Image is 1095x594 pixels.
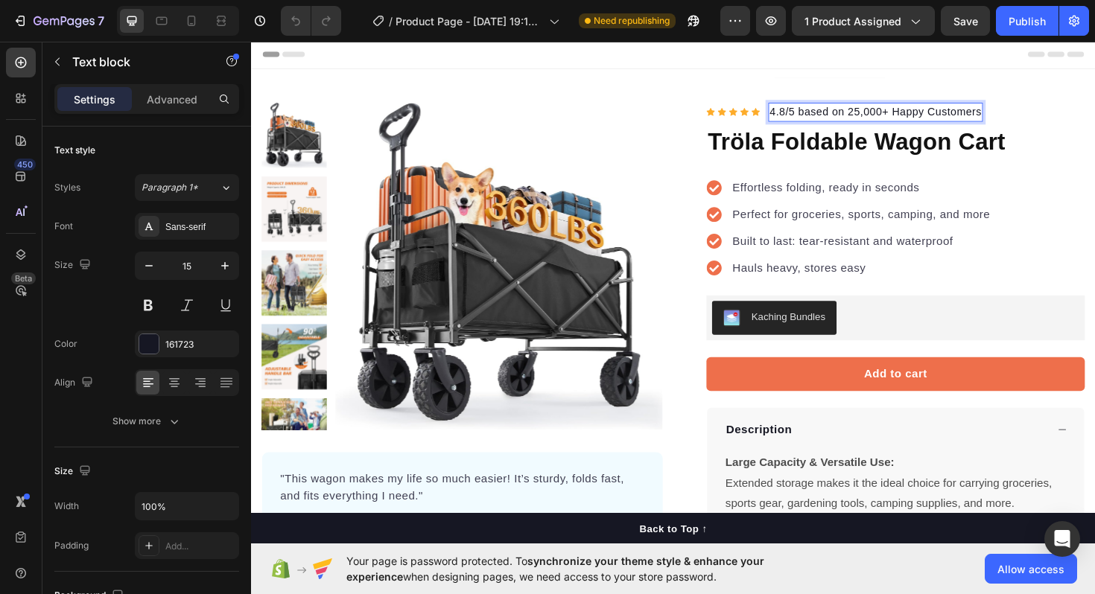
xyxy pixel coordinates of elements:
[549,68,773,85] p: 4.8/5 based on 25,000+ Happy Customers
[346,555,764,583] span: synchronize your theme style & enhance your experience
[503,403,573,421] p: Description
[54,462,94,482] div: Size
[482,336,883,371] button: Add to cart
[281,6,341,36] div: Undo/Redo
[165,540,235,553] div: Add...
[792,6,935,36] button: 1 product assigned
[510,150,708,162] span: Effortless folding, ready in seconds
[54,337,77,351] div: Color
[6,6,111,36] button: 7
[136,493,238,520] input: Auto
[54,220,73,233] div: Font
[54,181,80,194] div: Styles
[649,345,716,363] div: Add to cart
[54,499,79,513] div: Width
[502,459,863,502] p: Extended storage makes it the ideal choice for carrying groceries, sports gear, gardening tools, ...
[389,13,393,29] span: /
[135,174,239,201] button: Paragraph 1*
[985,554,1077,584] button: Allow access
[488,276,620,312] button: Kaching Bundles
[147,92,197,107] p: Advanced
[396,13,543,29] span: Product Page - [DATE] 19:10:39
[54,144,95,157] div: Text style
[530,285,608,301] div: Kaching Bundles
[142,181,198,194] span: Paragraph 1*
[54,255,94,275] div: Size
[251,40,1095,545] iframe: Design area
[510,206,743,219] span: Built to last: tear-resistant and waterproof
[74,92,115,107] p: Settings
[500,285,518,303] img: KachingBundles.png
[165,220,235,234] div: Sans-serif
[996,6,1058,36] button: Publish
[547,66,775,86] div: Rich Text Editor. Editing area: main
[482,88,883,128] h1: Tröla Foldable Wagon Cart
[112,414,182,429] div: Show more
[54,373,96,393] div: Align
[346,553,822,584] span: Your page is password protected. To when designing pages, we need access to your store password.
[72,53,199,71] p: Text block
[411,510,483,526] div: Back to Top ↑
[54,539,89,552] div: Padding
[502,441,681,453] strong: Large Capacity & Versatile Use:
[54,408,239,435] button: Show more
[510,234,651,247] span: Hauls heavy, stores easy
[510,178,782,191] span: Perfect for groceries, sports, camping, and more
[165,338,235,351] div: 161723
[804,13,901,29] span: 1 product assigned
[941,6,990,36] button: Save
[953,15,978,28] span: Save
[1009,13,1046,29] div: Publish
[14,159,36,170] div: 450
[997,561,1064,577] span: Allow access
[594,14,670,28] span: Need republishing
[1044,521,1080,557] div: Open Intercom Messenger
[11,272,36,284] div: Beta
[98,12,104,30] p: 7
